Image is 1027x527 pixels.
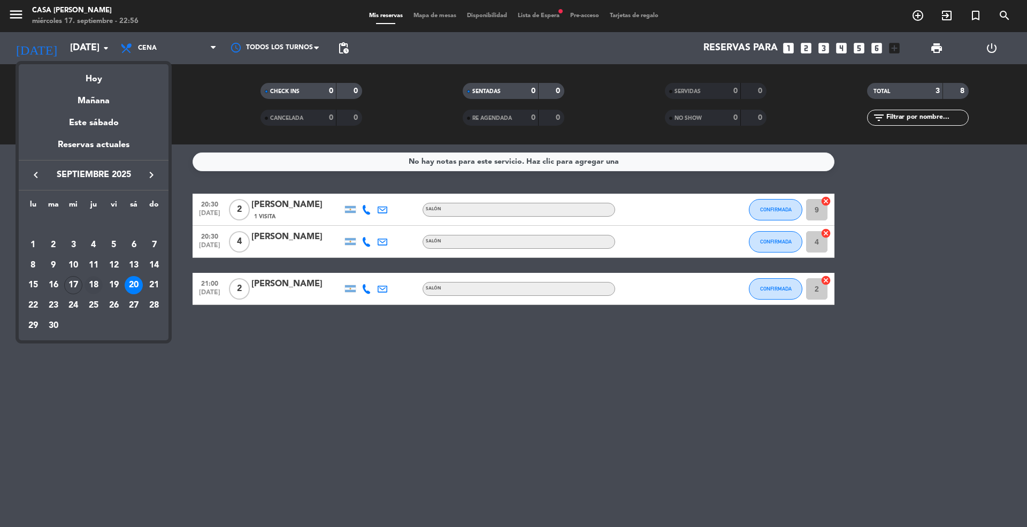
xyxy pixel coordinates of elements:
[124,275,144,295] td: 20 de septiembre de 2025
[104,295,124,316] td: 26 de septiembre de 2025
[43,275,64,295] td: 16 de septiembre de 2025
[26,168,45,182] button: keyboard_arrow_left
[83,255,104,276] td: 11 de septiembre de 2025
[24,317,42,335] div: 29
[85,256,103,274] div: 11
[23,295,43,316] td: 22 de septiembre de 2025
[23,255,43,276] td: 8 de septiembre de 2025
[63,295,83,316] td: 24 de septiembre de 2025
[19,64,168,86] div: Hoy
[104,275,124,295] td: 19 de septiembre de 2025
[19,86,168,108] div: Mañana
[23,275,43,295] td: 15 de septiembre de 2025
[43,255,64,276] td: 9 de septiembre de 2025
[63,255,83,276] td: 10 de septiembre de 2025
[44,276,63,294] div: 16
[145,256,163,274] div: 14
[83,198,104,215] th: jueves
[104,198,124,215] th: viernes
[43,316,64,336] td: 30 de septiembre de 2025
[43,235,64,255] td: 2 de septiembre de 2025
[83,295,104,316] td: 25 de septiembre de 2025
[104,255,124,276] td: 12 de septiembre de 2025
[83,235,104,255] td: 4 de septiembre de 2025
[105,256,123,274] div: 12
[145,296,163,315] div: 28
[144,275,164,295] td: 21 de septiembre de 2025
[85,276,103,294] div: 18
[23,198,43,215] th: lunes
[145,169,158,181] i: keyboard_arrow_right
[24,256,42,274] div: 8
[64,256,82,274] div: 10
[64,236,82,254] div: 3
[125,236,143,254] div: 6
[44,296,63,315] div: 23
[124,295,144,316] td: 27 de septiembre de 2025
[63,235,83,255] td: 3 de septiembre de 2025
[44,236,63,254] div: 2
[144,255,164,276] td: 14 de septiembre de 2025
[24,276,42,294] div: 15
[144,198,164,215] th: domingo
[63,275,83,295] td: 17 de septiembre de 2025
[105,276,123,294] div: 19
[124,235,144,255] td: 6 de septiembre de 2025
[44,317,63,335] div: 30
[144,235,164,255] td: 7 de septiembre de 2025
[64,296,82,315] div: 24
[43,198,64,215] th: martes
[44,256,63,274] div: 9
[83,275,104,295] td: 18 de septiembre de 2025
[63,198,83,215] th: miércoles
[64,276,82,294] div: 17
[142,168,161,182] button: keyboard_arrow_right
[104,235,124,255] td: 5 de septiembre de 2025
[144,295,164,316] td: 28 de septiembre de 2025
[19,138,168,160] div: Reservas actuales
[19,108,168,138] div: Este sábado
[125,296,143,315] div: 27
[24,236,42,254] div: 1
[85,296,103,315] div: 25
[125,256,143,274] div: 13
[24,296,42,315] div: 22
[29,169,42,181] i: keyboard_arrow_left
[105,296,123,315] div: 26
[105,236,123,254] div: 5
[145,236,163,254] div: 7
[23,215,164,235] td: SEP.
[124,255,144,276] td: 13 de septiembre de 2025
[145,276,163,294] div: 21
[43,295,64,316] td: 23 de septiembre de 2025
[23,316,43,336] td: 29 de septiembre de 2025
[23,235,43,255] td: 1 de septiembre de 2025
[85,236,103,254] div: 4
[45,168,142,182] span: septiembre 2025
[124,198,144,215] th: sábado
[125,276,143,294] div: 20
